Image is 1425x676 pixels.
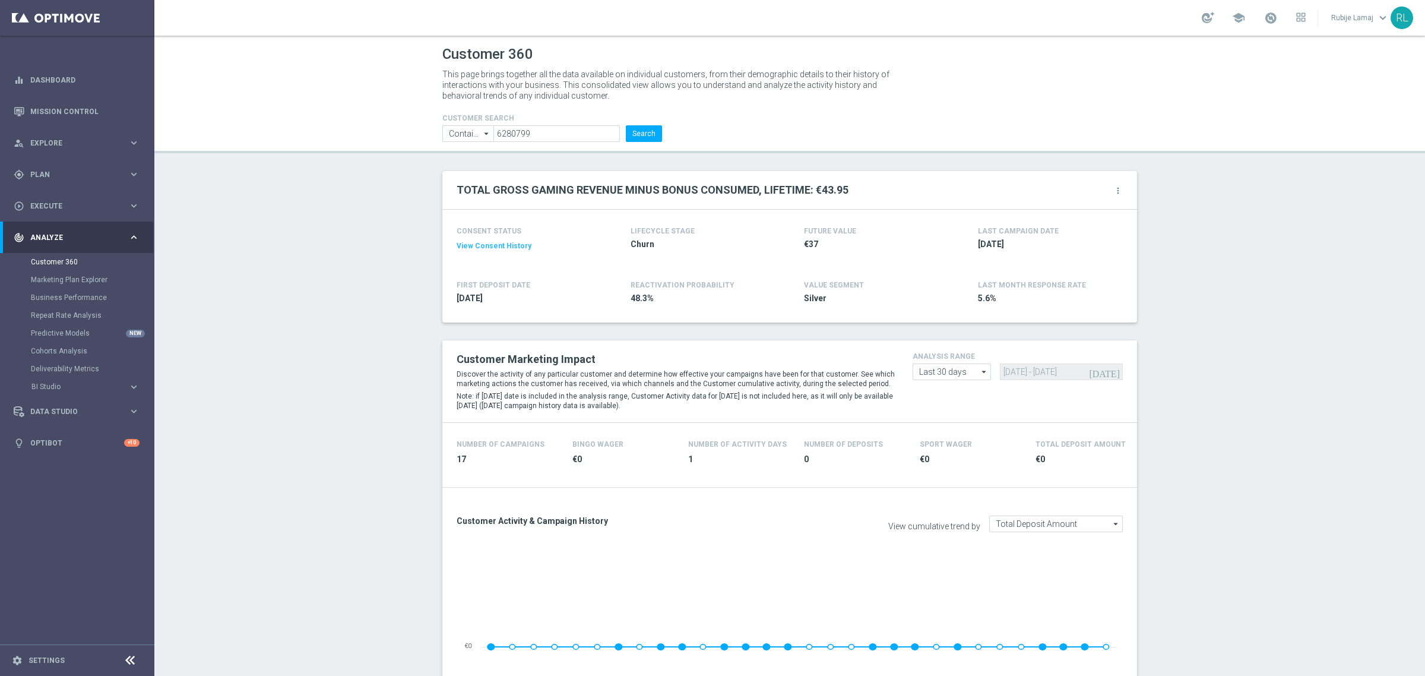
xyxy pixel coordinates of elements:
h4: LIFECYCLE STAGE [631,227,695,235]
div: Explore [14,138,128,149]
a: Rubije Lamajkeyboard_arrow_down [1330,9,1391,27]
i: keyboard_arrow_right [128,232,140,243]
i: keyboard_arrow_right [128,200,140,211]
h2: Customer Marketing Impact [457,352,895,367]
h4: FUTURE VALUE [804,227,856,235]
h4: Sport Wager [920,440,972,448]
input: Enter CID, Email, name or phone [493,125,620,142]
a: Cohorts Analysis [31,346,123,356]
i: keyboard_arrow_right [128,381,140,393]
h4: analysis range [913,352,1123,361]
span: 2025-09-23 [978,239,1117,250]
h4: Total Deposit Amount [1035,440,1126,448]
i: equalizer [14,75,24,86]
a: Deliverability Metrics [31,364,123,374]
div: gps_fixed Plan keyboard_arrow_right [13,170,140,179]
a: Marketing Plan Explorer [31,275,123,285]
button: View Consent History [457,241,531,251]
button: play_circle_outline Execute keyboard_arrow_right [13,201,140,211]
i: arrow_drop_down [978,364,990,380]
span: 17 [457,454,558,465]
span: 48.3% [631,293,769,304]
i: more_vert [1113,186,1123,195]
div: Customer 360 [31,253,153,271]
button: lightbulb Optibot +10 [13,438,140,448]
text: €0 [465,642,472,649]
a: Predictive Models [31,328,123,338]
a: Customer 360 [31,257,123,267]
label: View cumulative trend by [888,522,980,532]
h4: LAST CAMPAIGN DATE [978,227,1059,235]
div: +10 [124,439,140,447]
div: RL [1391,7,1413,29]
a: Repeat Rate Analysis [31,311,123,320]
input: analysis range [913,364,991,380]
h4: Number of Activity Days [688,440,787,448]
div: Cohorts Analysis [31,342,153,360]
h4: Number of Campaigns [457,440,544,448]
a: Dashboard [30,64,140,96]
div: Marketing Plan Explorer [31,271,153,289]
div: Deliverability Metrics [31,360,153,378]
span: 1 [688,454,790,465]
h2: TOTAL GROSS GAMING REVENUE MINUS BONUS CONSUMED, LIFETIME: €43.95 [457,183,848,197]
span: €0 [920,454,1021,465]
span: Churn [631,239,769,250]
h4: CUSTOMER SEARCH [442,114,662,122]
span: keyboard_arrow_down [1376,11,1389,24]
a: Mission Control [30,96,140,127]
button: Search [626,125,662,142]
span: Silver [804,293,943,304]
h3: Customer Activity & Campaign History [457,516,781,526]
div: equalizer Dashboard [13,75,140,85]
button: Data Studio keyboard_arrow_right [13,407,140,416]
div: Execute [14,201,128,211]
span: LAST MONTH RESPONSE RATE [978,281,1086,289]
span: REACTIVATION PROBABILITY [631,281,734,289]
div: Dashboard [14,64,140,96]
a: Settings [28,657,65,664]
span: Execute [30,203,128,210]
div: Optibot [14,427,140,459]
a: Business Performance [31,293,123,302]
div: Data Studio [14,406,128,417]
span: €0 [572,454,674,465]
span: 0 [804,454,905,465]
span: €37 [804,239,943,250]
i: keyboard_arrow_right [128,137,140,149]
div: Plan [14,169,128,180]
h4: VALUE SEGMENT [804,281,864,289]
p: This page brings together all the data available on individual customers, from their demographic ... [442,69,900,101]
i: settings [12,655,23,666]
p: Discover the activity of any particular customer and determine how effective your campaigns have ... [457,369,895,388]
i: person_search [14,138,24,149]
span: 5.6% [978,293,1117,304]
h4: Bingo Wager [572,440,623,448]
button: track_changes Analyze keyboard_arrow_right [13,233,140,242]
span: Plan [30,171,128,178]
p: Note: if [DATE] date is included in the analysis range, Customer Activity data for [DATE] is not ... [457,391,895,410]
i: keyboard_arrow_right [128,169,140,180]
button: person_search Explore keyboard_arrow_right [13,138,140,148]
div: BI Studio [31,383,128,390]
span: BI Studio [31,383,116,390]
h4: Number of Deposits [804,440,883,448]
i: track_changes [14,232,24,243]
i: keyboard_arrow_right [128,406,140,417]
button: BI Studio keyboard_arrow_right [31,382,140,391]
div: Repeat Rate Analysis [31,307,153,324]
span: Explore [30,140,128,147]
i: arrow_drop_down [1110,516,1122,532]
div: Mission Control [13,107,140,116]
h4: CONSENT STATUS [457,227,596,235]
i: lightbulb [14,438,24,448]
div: BI Studio [31,378,153,396]
div: NEW [126,330,145,337]
h4: FIRST DEPOSIT DATE [457,281,530,289]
